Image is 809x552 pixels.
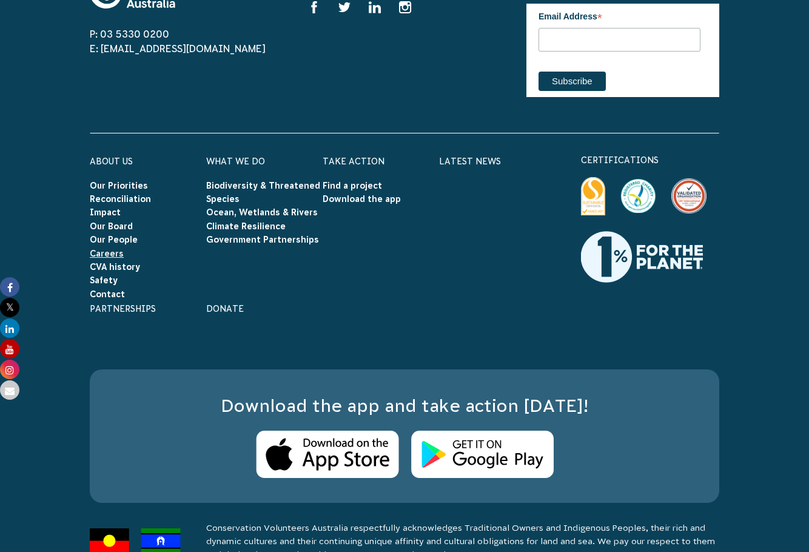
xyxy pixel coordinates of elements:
[256,431,399,479] img: Apple Store Logo
[323,157,384,166] a: Take Action
[206,221,286,231] a: Climate Resilience
[90,275,118,285] a: Safety
[90,221,133,231] a: Our Board
[439,157,501,166] a: Latest News
[539,72,606,91] input: Subscribe
[206,207,318,217] a: Ocean, Wetlands & Rivers
[90,207,121,217] a: Impact
[206,157,265,166] a: What We Do
[90,181,148,190] a: Our Priorities
[90,29,169,39] a: P: 03 5330 0200
[90,289,125,299] a: Contact
[114,394,695,419] h3: Download the app and take action [DATE]!
[323,181,382,190] a: Find a project
[90,194,151,204] a: Reconciliation
[90,304,156,314] a: Partnerships
[323,194,401,204] a: Download the app
[581,153,719,167] p: certifications
[206,235,319,244] a: Government Partnerships
[90,262,140,272] a: CVA history
[411,431,554,479] img: Android Store Logo
[90,157,133,166] a: About Us
[206,181,320,204] a: Biodiversity & Threatened Species
[539,4,700,27] label: Email Address
[90,235,138,244] a: Our People
[206,304,244,314] a: Donate
[90,249,124,258] a: Careers
[90,43,266,54] a: E: [EMAIL_ADDRESS][DOMAIN_NAME]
